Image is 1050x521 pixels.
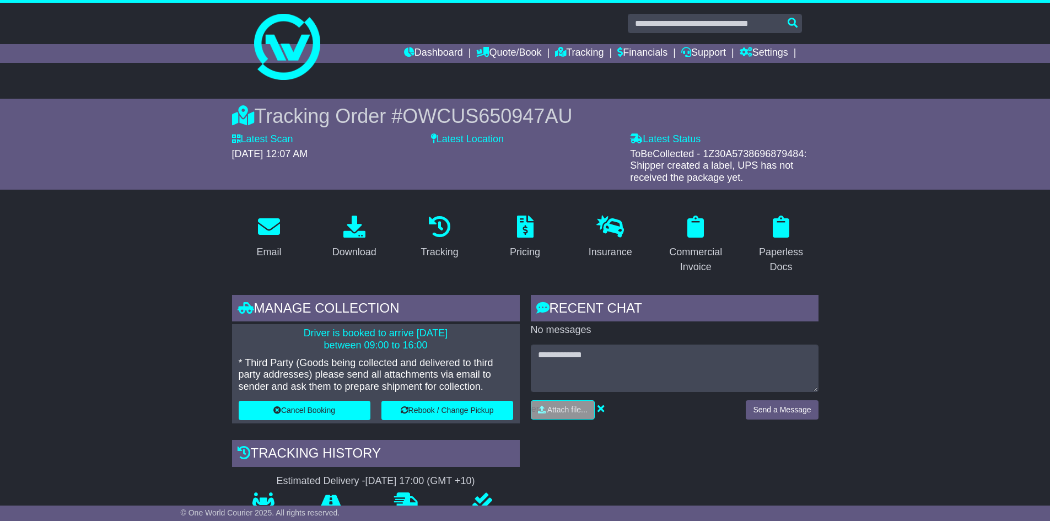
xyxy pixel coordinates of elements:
[751,245,811,275] div: Paperless Docs
[431,133,504,146] label: Latest Location
[249,212,288,264] a: Email
[239,401,370,420] button: Cancel Booking
[666,245,726,275] div: Commercial Invoice
[659,212,733,278] a: Commercial Invoice
[589,245,632,260] div: Insurance
[232,133,293,146] label: Latest Scan
[232,475,520,487] div: Estimated Delivery -
[581,212,639,264] a: Insurance
[510,245,540,260] div: Pricing
[630,133,701,146] label: Latest Status
[256,245,281,260] div: Email
[381,401,513,420] button: Rebook / Change Pickup
[617,44,667,63] a: Financials
[239,327,513,351] p: Driver is booked to arrive [DATE] between 09:00 to 16:00
[531,295,819,325] div: RECENT CHAT
[744,212,819,278] a: Paperless Docs
[325,212,384,264] a: Download
[476,44,541,63] a: Quote/Book
[740,44,788,63] a: Settings
[232,104,819,128] div: Tracking Order #
[404,44,463,63] a: Dashboard
[232,440,520,470] div: Tracking history
[413,212,465,264] a: Tracking
[239,357,513,393] p: * Third Party (Goods being collected and delivered to third party addresses) please send all atta...
[555,44,604,63] a: Tracking
[402,105,572,127] span: OWCUS650947AU
[181,508,340,517] span: © One World Courier 2025. All rights reserved.
[630,148,806,183] span: ToBeCollected - 1Z30A5738696879484: Shipper created a label, UPS has not received the package yet.
[681,44,726,63] a: Support
[232,295,520,325] div: Manage collection
[503,212,547,264] a: Pricing
[531,324,819,336] p: No messages
[365,475,475,487] div: [DATE] 17:00 (GMT +10)
[421,245,458,260] div: Tracking
[332,245,376,260] div: Download
[232,148,308,159] span: [DATE] 12:07 AM
[746,400,818,420] button: Send a Message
